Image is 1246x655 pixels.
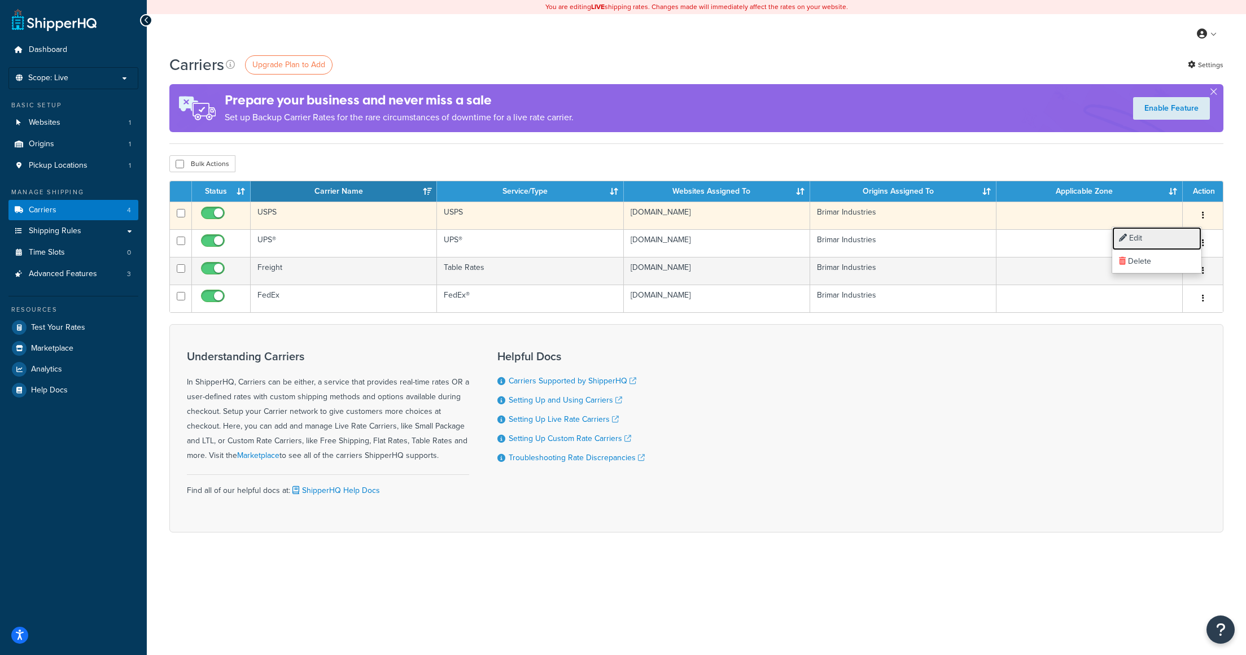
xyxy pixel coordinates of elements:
div: In ShipperHQ, Carriers can be either, a service that provides real-time rates OR a user-defined r... [187,350,469,463]
div: Manage Shipping [8,187,138,197]
td: [DOMAIN_NAME] [624,229,810,257]
th: Applicable Zone: activate to sort column ascending [996,181,1183,202]
span: 1 [129,118,131,128]
div: Resources [8,305,138,315]
span: Pickup Locations [29,161,88,171]
a: Carriers Supported by ShipperHQ [509,375,636,387]
a: Websites 1 [8,112,138,133]
td: FedEx [251,285,437,312]
h3: Understanding Carriers [187,350,469,363]
th: Service/Type: activate to sort column ascending [437,181,623,202]
a: Dashboard [8,40,138,60]
button: Bulk Actions [169,155,235,172]
td: [DOMAIN_NAME] [624,202,810,229]
a: Pickup Locations 1 [8,155,138,176]
a: Setting Up Custom Rate Carriers [509,433,631,444]
p: Set up Backup Carrier Rates for the rare circumstances of downtime for a live rate carrier. [225,110,574,125]
a: Marketplace [8,338,138,359]
a: Marketplace [237,449,279,461]
h4: Prepare your business and never miss a sale [225,91,574,110]
td: Table Rates [437,257,623,285]
span: 4 [127,206,131,215]
li: Websites [8,112,138,133]
a: ShipperHQ Help Docs [290,484,380,496]
a: Troubleshooting Rate Discrepancies [509,452,645,464]
a: Setting Up Live Rate Carriers [509,413,619,425]
a: Shipping Rules [8,221,138,242]
span: 1 [129,139,131,149]
span: Marketplace [31,344,73,353]
span: Websites [29,118,60,128]
a: Analytics [8,359,138,379]
td: UPS® [437,229,623,257]
button: Open Resource Center [1206,615,1235,644]
a: Advanced Features 3 [8,264,138,285]
span: Advanced Features [29,269,97,279]
li: Advanced Features [8,264,138,285]
div: Find all of our helpful docs at: [187,474,469,498]
span: Carriers [29,206,56,215]
td: Freight [251,257,437,285]
a: Test Your Rates [8,317,138,338]
td: USPS [437,202,623,229]
li: Time Slots [8,242,138,263]
td: USPS [251,202,437,229]
h3: Helpful Docs [497,350,645,363]
span: 3 [127,269,131,279]
th: Websites Assigned To: activate to sort column ascending [624,181,810,202]
span: Test Your Rates [31,323,85,333]
span: Origins [29,139,54,149]
th: Carrier Name: activate to sort column ascending [251,181,437,202]
h1: Carriers [169,54,224,76]
td: UPS® [251,229,437,257]
li: Origins [8,134,138,155]
a: Setting Up and Using Carriers [509,394,622,406]
a: Time Slots 0 [8,242,138,263]
span: Time Slots [29,248,65,257]
span: 0 [127,248,131,257]
img: ad-rules-rateshop-fe6ec290ccb7230408bd80ed9643f0289d75e0ffd9eb532fc0e269fcd187b520.png [169,84,225,132]
li: Carriers [8,200,138,221]
span: Help Docs [31,386,68,395]
td: FedEx® [437,285,623,312]
th: Origins Assigned To: activate to sort column ascending [810,181,996,202]
b: LIVE [591,2,605,12]
span: Scope: Live [28,73,68,83]
td: [DOMAIN_NAME] [624,257,810,285]
th: Status: activate to sort column ascending [192,181,251,202]
a: Enable Feature [1133,97,1210,120]
td: Brimar Industries [810,229,996,257]
a: Delete [1112,250,1201,273]
a: Settings [1188,57,1223,73]
td: Brimar Industries [810,202,996,229]
td: Brimar Industries [810,285,996,312]
a: ShipperHQ Home [12,8,97,31]
li: Pickup Locations [8,155,138,176]
span: Upgrade Plan to Add [252,59,325,71]
span: Analytics [31,365,62,374]
a: Help Docs [8,380,138,400]
a: Origins 1 [8,134,138,155]
td: [DOMAIN_NAME] [624,285,810,312]
a: Carriers 4 [8,200,138,221]
a: Upgrade Plan to Add [245,55,333,75]
span: 1 [129,161,131,171]
th: Action [1183,181,1223,202]
a: Edit [1112,227,1201,250]
span: Dashboard [29,45,67,55]
div: Basic Setup [8,101,138,110]
span: Shipping Rules [29,226,81,236]
td: Brimar Industries [810,257,996,285]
